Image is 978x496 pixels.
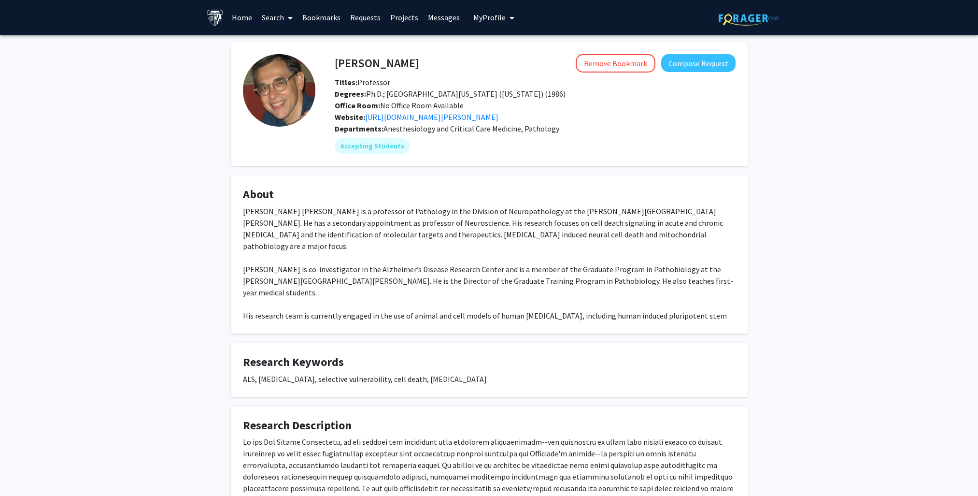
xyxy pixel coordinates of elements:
span: No Office Room Available [335,101,464,110]
a: Requests [345,0,385,34]
b: Website: [335,112,365,122]
img: ForagerOne Logo [719,11,779,26]
button: Compose Request to Lee Martin [661,54,736,72]
h4: [PERSON_NAME] [335,54,419,72]
a: Search [257,0,298,34]
span: Ph.D.; [GEOGRAPHIC_DATA][US_STATE] ([US_STATE]) (1986) [335,89,566,99]
a: Messages [423,0,465,34]
mat-chip: Accepting Students [335,138,410,154]
a: Projects [385,0,423,34]
a: Home [227,0,257,34]
button: Remove Bookmark [576,54,655,73]
b: Degrees: [335,89,366,99]
span: My Profile [473,13,506,22]
img: Johns Hopkins University Logo [207,9,224,26]
h4: Research Keywords [243,355,736,369]
span: Anesthesiology and Critical Care Medicine, Pathology [383,124,559,133]
b: Office Room: [335,101,380,110]
a: Opens in a new tab [365,112,498,122]
iframe: Chat [7,452,41,489]
div: [PERSON_NAME] [PERSON_NAME] is a professor of Pathology in the Division of Neuropathology at the ... [243,205,736,345]
h4: Research Description [243,419,736,433]
span: Professor [335,77,390,87]
b: Titles: [335,77,357,87]
h4: About [243,188,736,202]
div: ALS, [MEDICAL_DATA], selective vulnerability, cell death, [MEDICAL_DATA] [243,373,736,385]
img: Profile Picture [243,54,315,127]
a: Bookmarks [298,0,345,34]
b: Departments: [335,124,383,133]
